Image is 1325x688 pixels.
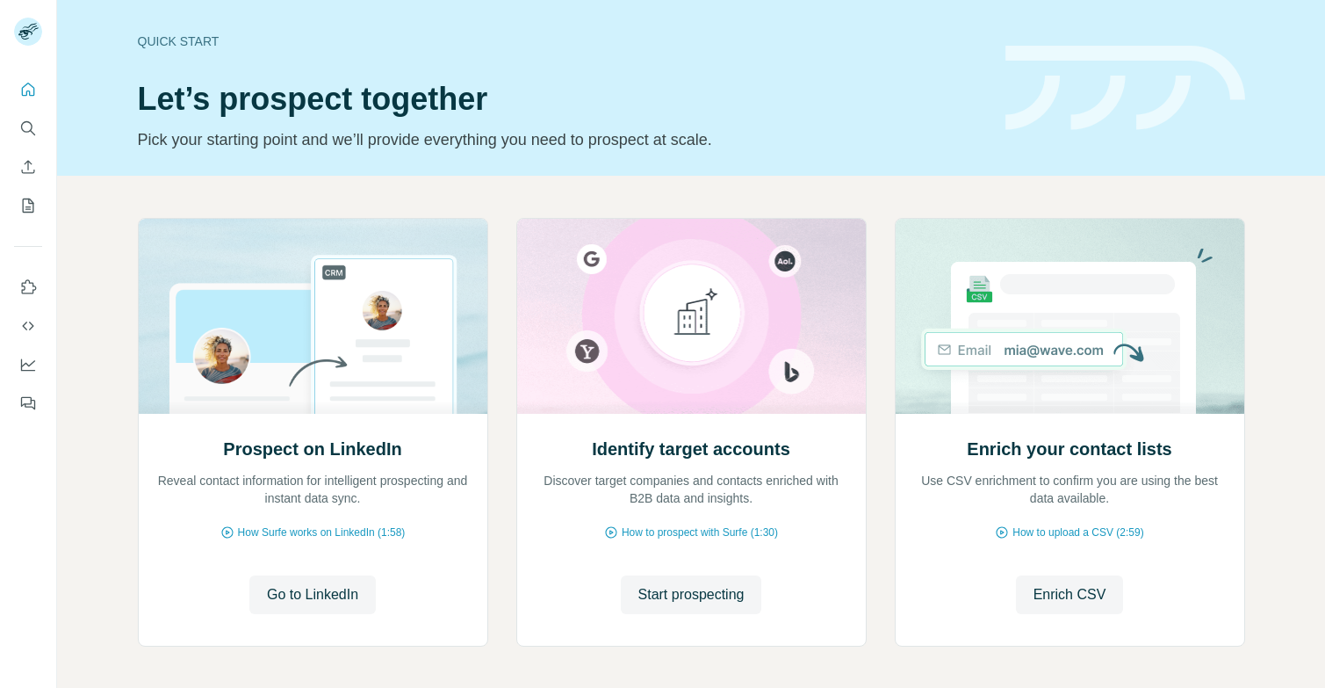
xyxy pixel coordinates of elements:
img: Identify target accounts [516,219,867,414]
button: Enrich CSV [1016,576,1124,614]
p: Pick your starting point and we’ll provide everything you need to prospect at scale. [138,127,984,152]
span: Go to LinkedIn [267,584,358,605]
h1: Let’s prospect together [138,82,984,117]
h2: Enrich your contact lists [967,437,1171,461]
span: How Surfe works on LinkedIn (1:58) [238,525,406,540]
button: Feedback [14,387,42,419]
p: Use CSV enrichment to confirm you are using the best data available. [913,472,1227,507]
button: Dashboard [14,349,42,380]
p: Reveal contact information for intelligent prospecting and instant data sync. [156,472,470,507]
button: Start prospecting [621,576,762,614]
button: Search [14,112,42,144]
button: Go to LinkedIn [249,576,376,614]
img: Prospect on LinkedIn [138,219,488,414]
button: Enrich CSV [14,151,42,183]
div: Quick start [138,33,984,50]
span: Start prospecting [638,584,745,605]
img: banner [1005,46,1245,131]
img: Enrich your contact lists [895,219,1245,414]
button: Quick start [14,74,42,105]
h2: Identify target accounts [592,437,790,461]
span: Enrich CSV [1033,584,1106,605]
button: My lists [14,190,42,221]
span: How to upload a CSV (2:59) [1012,525,1143,540]
p: Discover target companies and contacts enriched with B2B data and insights. [535,472,848,507]
button: Use Surfe API [14,310,42,342]
span: How to prospect with Surfe (1:30) [622,525,778,540]
button: Use Surfe on LinkedIn [14,272,42,303]
h2: Prospect on LinkedIn [223,437,401,461]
